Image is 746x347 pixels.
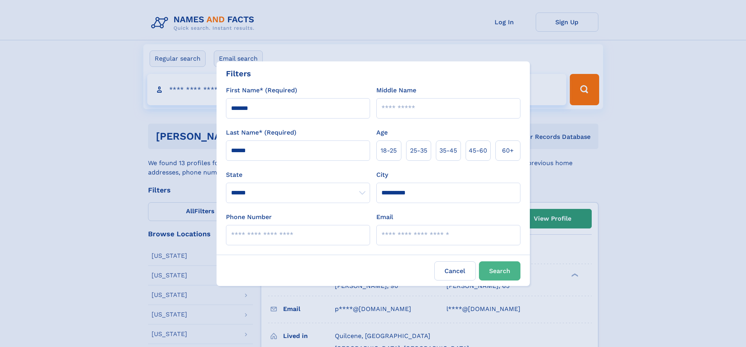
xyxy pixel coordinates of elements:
[479,261,520,280] button: Search
[439,146,457,155] span: 35‑45
[434,261,476,280] label: Cancel
[410,146,427,155] span: 25‑35
[502,146,514,155] span: 60+
[226,128,296,137] label: Last Name* (Required)
[376,86,416,95] label: Middle Name
[376,170,388,180] label: City
[376,128,388,137] label: Age
[226,86,297,95] label: First Name* (Required)
[381,146,397,155] span: 18‑25
[469,146,487,155] span: 45‑60
[226,170,370,180] label: State
[376,212,393,222] label: Email
[226,68,251,79] div: Filters
[226,212,272,222] label: Phone Number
